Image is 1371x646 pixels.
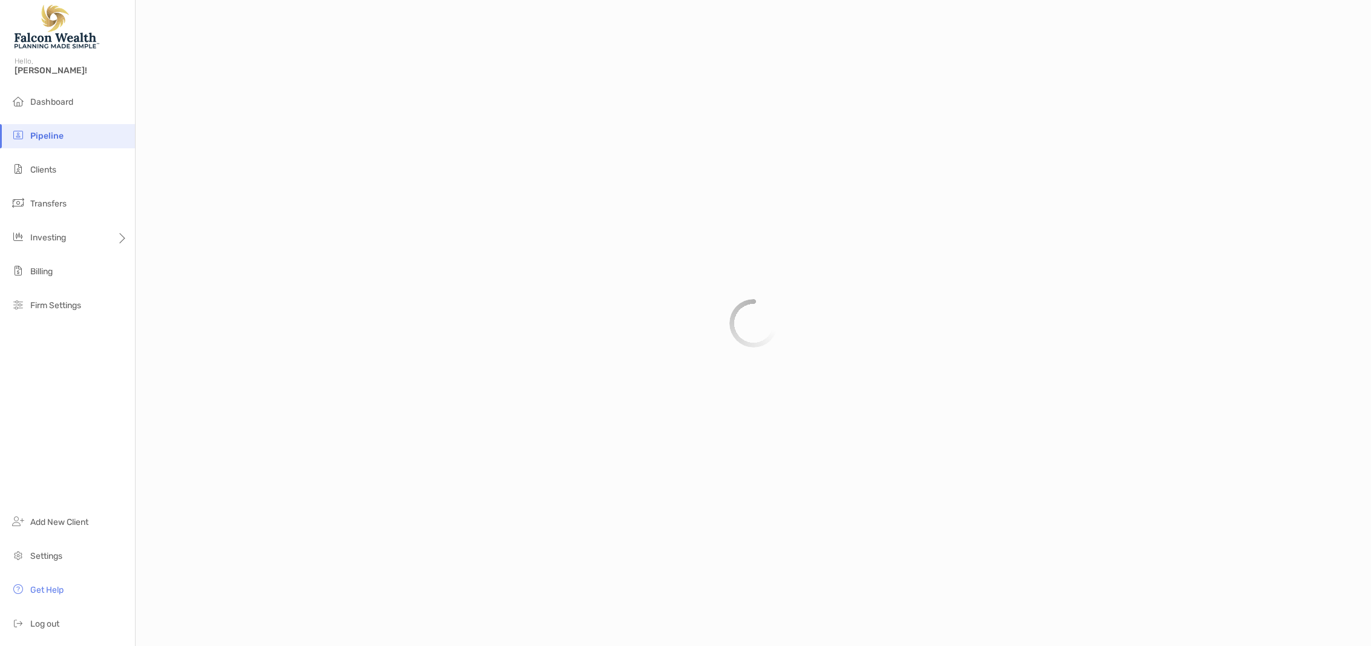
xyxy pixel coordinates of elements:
img: settings icon [11,548,25,562]
img: logout icon [11,616,25,630]
img: investing icon [11,229,25,244]
span: [PERSON_NAME]! [15,65,128,76]
img: dashboard icon [11,94,25,108]
span: Add New Client [30,517,88,527]
span: Investing [30,232,66,243]
img: pipeline icon [11,128,25,142]
img: transfers icon [11,196,25,210]
span: Transfers [30,199,67,209]
span: Settings [30,551,62,561]
img: billing icon [11,263,25,278]
span: Billing [30,266,53,277]
span: Log out [30,619,59,629]
span: Firm Settings [30,300,81,311]
img: Falcon Wealth Planning Logo [15,5,99,48]
img: firm-settings icon [11,297,25,312]
img: add_new_client icon [11,514,25,529]
span: Clients [30,165,56,175]
span: Get Help [30,585,64,595]
img: get-help icon [11,582,25,596]
img: clients icon [11,162,25,176]
span: Pipeline [30,131,64,141]
span: Dashboard [30,97,73,107]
